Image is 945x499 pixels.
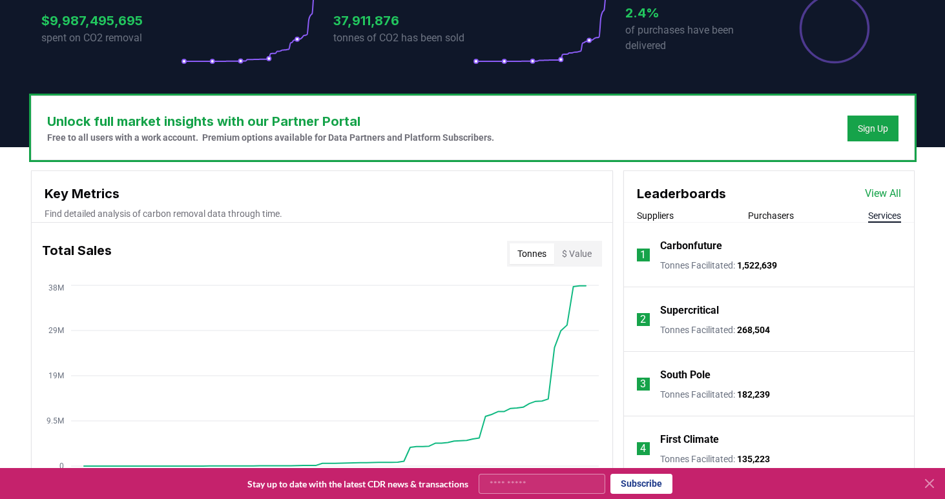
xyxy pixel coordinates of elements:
[48,326,64,335] tspan: 29M
[737,325,770,335] span: 268,504
[640,376,646,392] p: 3
[554,243,599,264] button: $ Value
[847,116,898,141] button: Sign Up
[640,247,646,263] p: 1
[660,367,711,383] a: South Pole
[45,184,599,203] h3: Key Metrics
[47,416,64,425] tspan: 9.5M
[660,303,719,318] a: Supercritical
[333,30,473,46] p: tonnes of CO2 has been sold
[748,209,794,222] button: Purchasers
[660,432,719,447] a: First Climate
[510,243,554,264] button: Tonnes
[48,371,64,380] tspan: 19M
[59,462,64,471] tspan: 0
[47,112,494,131] h3: Unlock full market insights with our Partner Portal
[865,186,901,201] a: View All
[45,207,599,220] p: Find detailed analysis of carbon removal data through time.
[868,209,901,222] button: Services
[660,238,722,254] a: Carbonfuture
[640,312,646,327] p: 2
[625,23,765,54] p: of purchases have been delivered
[41,30,181,46] p: spent on CO2 removal
[858,122,888,135] a: Sign Up
[640,441,646,456] p: 4
[660,323,770,336] p: Tonnes Facilitated :
[47,131,494,144] p: Free to all users with a work account. Premium options available for Data Partners and Platform S...
[625,3,765,23] h3: 2.4%
[660,388,770,401] p: Tonnes Facilitated :
[660,259,777,272] p: Tonnes Facilitated :
[333,11,473,30] h3: 37,911,876
[637,209,674,222] button: Suppliers
[637,184,726,203] h3: Leaderboards
[737,389,770,400] span: 182,239
[737,454,770,464] span: 135,223
[48,283,64,292] tspan: 38M
[660,453,770,465] p: Tonnes Facilitated :
[42,241,112,267] h3: Total Sales
[737,260,777,270] span: 1,522,639
[41,11,181,30] h3: $9,987,495,695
